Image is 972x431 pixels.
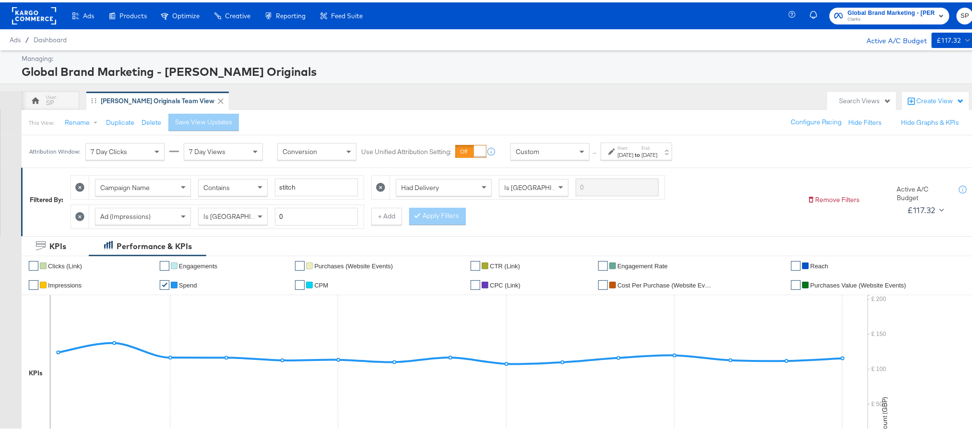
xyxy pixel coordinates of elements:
span: ↑ [591,149,600,153]
div: Performance & KPIs [117,239,192,250]
div: £117.32 [907,201,936,215]
button: Remove Filters [807,193,860,202]
span: Conversion [283,145,317,154]
label: Use Unified Attribution Setting: [361,145,451,154]
div: KPIs [49,239,66,250]
button: + Add [371,205,402,223]
button: Configure Pacing [784,111,848,129]
span: Feed Suite [331,10,363,17]
label: Start: [617,143,633,149]
div: Managing: [22,52,971,61]
span: / [21,34,34,41]
div: Active A/C Budget [856,30,927,45]
a: ✔ [29,259,38,268]
span: 7 Day Clicks [91,145,127,154]
span: Custom [516,145,539,154]
span: Had Delivery [401,181,439,190]
div: Active A/C Budget [897,182,949,200]
button: Hide Filters [848,116,882,125]
span: Contains [203,181,230,190]
div: [DATE] [641,149,657,156]
span: Ad (Impressions) [100,210,151,218]
a: ✔ [29,278,38,287]
button: Delete [142,116,161,125]
span: Purchases (Website Events) [314,260,393,267]
div: [PERSON_NAME] Originals Team View [101,94,214,103]
span: Products [119,10,147,17]
div: £117.32 [936,32,961,44]
div: KPIs [29,366,43,375]
input: Enter a search term [275,176,358,194]
label: End: [641,143,657,149]
button: £117.32 [903,200,947,215]
a: ✔ [791,278,801,287]
span: Impressions [48,279,82,287]
button: Hide Graphs & KPIs [901,116,959,125]
span: Spend [179,279,197,287]
a: ✔ [471,278,480,287]
button: Rename [58,112,108,129]
div: Create View [916,94,964,104]
input: Enter a search term [576,176,659,194]
div: Search Views [839,94,891,103]
a: ✔ [471,259,480,268]
a: ✔ [295,259,305,268]
span: Global Brand Marketing - [PERSON_NAME] Originals [848,6,935,16]
a: ✔ [160,259,169,268]
span: Cost Per Purchase (Website Events) [617,279,713,287]
span: SP [960,8,970,19]
strong: to [633,149,641,156]
a: ✔ [598,259,608,268]
div: Global Brand Marketing - [PERSON_NAME] Originals [22,61,971,77]
a: ✔ [791,259,801,268]
button: Global Brand Marketing - [PERSON_NAME] OriginalsClarks [830,5,949,22]
a: ✔ [160,278,169,287]
span: Reach [810,260,829,267]
div: This View: [29,117,54,124]
span: Is [GEOGRAPHIC_DATA] [203,210,277,218]
span: Ads [10,34,21,41]
span: Purchases Value (Website Events) [810,279,906,287]
span: Engagements [179,260,217,267]
div: SP [47,96,54,105]
span: CTR (Link) [490,260,520,267]
button: Duplicate [106,116,134,125]
div: Attribution Window: [29,146,81,153]
span: Is [GEOGRAPHIC_DATA] [504,181,578,190]
span: Clarks [848,13,935,21]
span: Reporting [276,10,306,17]
a: Dashboard [34,34,67,41]
span: CPM [314,279,328,287]
a: ✔ [598,278,608,287]
span: Optimize [172,10,200,17]
input: Enter a number [275,205,358,223]
span: Creative [225,10,250,17]
div: Filtered By: [30,193,63,202]
div: [DATE] [617,149,633,156]
span: 7 Day Views [189,145,225,154]
div: Drag to reorder tab [91,96,96,101]
span: Campaign Name [100,181,150,190]
span: CPC (Link) [490,279,521,287]
a: ✔ [295,278,305,287]
span: Clicks (Link) [48,260,82,267]
span: Engagement Rate [617,260,668,267]
span: Ads [83,10,94,17]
